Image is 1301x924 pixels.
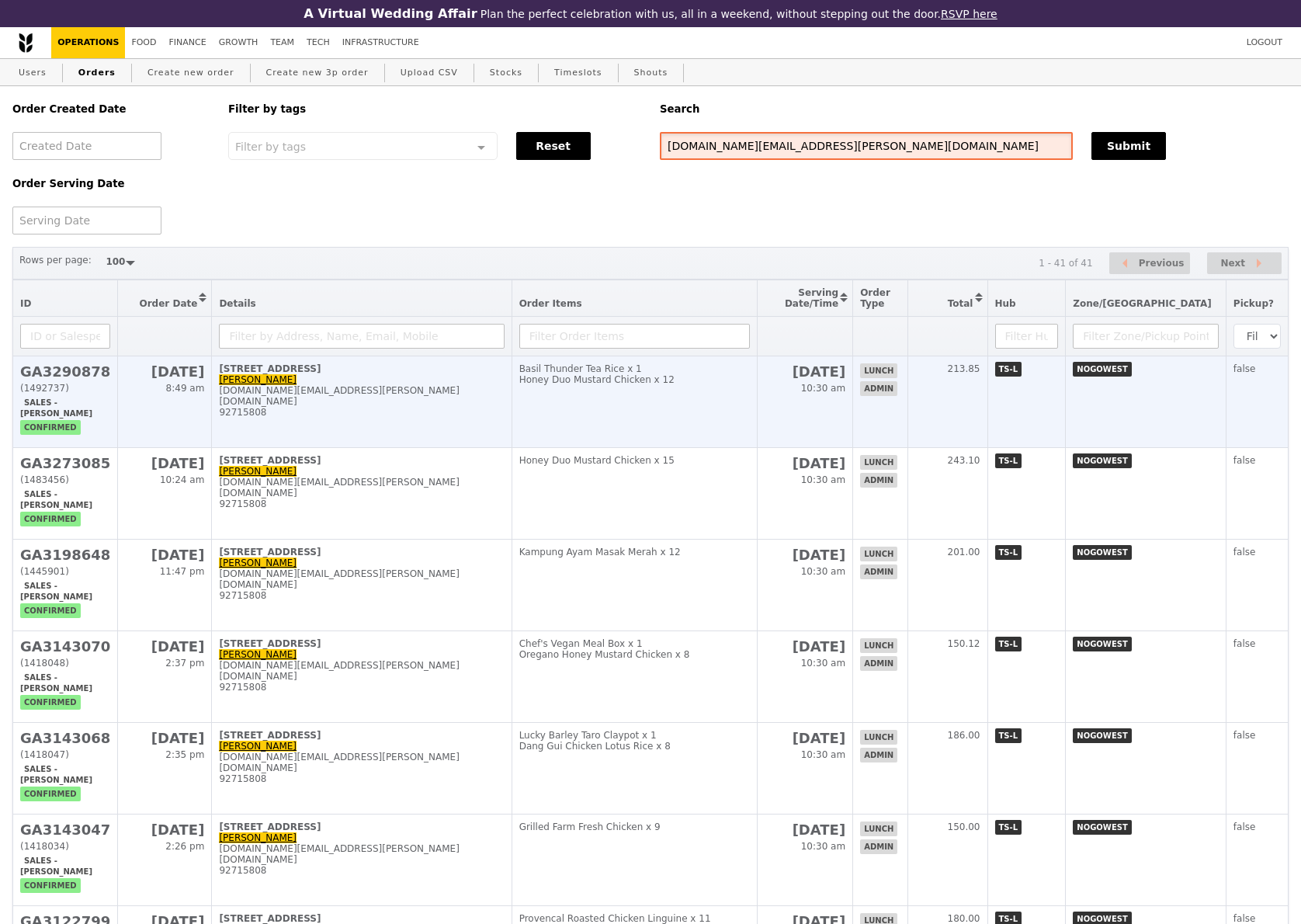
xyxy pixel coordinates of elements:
[166,383,205,394] span: 8:49 am
[20,455,110,471] h2: GA3273085
[219,455,504,466] div: [STREET_ADDRESS]
[213,27,265,58] a: Growth
[219,660,504,682] div: [DOMAIN_NAME][EMAIL_ADDRESS][PERSON_NAME][DOMAIN_NAME]
[125,638,204,655] h2: [DATE]
[219,832,297,843] a: [PERSON_NAME]
[860,473,897,488] span: admin
[219,568,504,590] div: [DOMAIN_NAME][EMAIL_ADDRESS][PERSON_NAME][DOMAIN_NAME]
[219,741,297,752] a: [PERSON_NAME]
[948,822,980,832] span: 150.00
[219,324,504,349] input: Filter by Address, Name, Email, Mobile
[1220,254,1245,273] span: Next
[165,658,204,669] span: 2:37 pm
[20,383,110,394] div: (1492737)
[20,547,110,563] h2: GA3198648
[1207,252,1282,275] button: Next
[519,363,750,374] div: Basil Thunder Tea Rice x 1
[519,455,750,466] div: Honey Duo Mustard Chicken x 15
[20,603,81,618] span: confirmed
[235,139,306,153] span: Filter by tags
[765,822,845,838] h2: [DATE]
[860,287,890,309] span: Order Type
[12,178,210,189] h5: Order Serving Date
[125,27,162,58] a: Food
[20,658,110,669] div: (1418048)
[1073,362,1131,377] span: NOGOWEST
[519,649,750,660] div: Oregano Honey Mustard Chicken x 8
[20,841,110,852] div: (1418034)
[765,638,845,655] h2: [DATE]
[20,474,110,485] div: (1483456)
[264,27,300,58] a: Team
[1233,822,1256,832] span: false
[219,374,297,385] a: [PERSON_NAME]
[765,547,845,563] h2: [DATE]
[20,363,110,380] h2: GA3290878
[20,566,110,577] div: (1445901)
[1233,730,1256,741] span: false
[1073,298,1212,309] span: Zone/[GEOGRAPHIC_DATA]
[519,741,750,752] div: Dang Gui Chicken Lotus Rice x 8
[217,6,1084,21] div: Plan the perfect celebration with us, all in a weekend, without stepping out the door.
[163,27,213,58] a: Finance
[801,749,845,760] span: 10:30 am
[20,878,81,893] span: confirmed
[660,132,1073,160] input: Search any field
[260,59,375,87] a: Create new 3p order
[948,913,980,924] span: 180.00
[860,748,897,762] span: admin
[860,455,897,470] span: lunch
[219,752,504,773] div: [DOMAIN_NAME][EMAIL_ADDRESS][PERSON_NAME][DOMAIN_NAME]
[860,839,897,854] span: admin
[219,730,504,741] div: [STREET_ADDRESS]
[519,822,750,832] div: Grilled Farm Fresh Chicken x 9
[948,363,980,374] span: 213.85
[860,547,897,561] span: lunch
[1139,254,1185,273] span: Previous
[125,363,204,380] h2: [DATE]
[1109,252,1190,275] button: Previous
[125,547,204,563] h2: [DATE]
[801,474,845,485] span: 10:30 am
[660,103,1289,115] h5: Search
[1240,27,1289,58] a: Logout
[219,407,504,418] div: 92715808
[160,474,204,485] span: 10:24 am
[51,27,125,58] a: Operations
[219,773,504,784] div: 92715808
[801,566,845,577] span: 10:30 am
[860,363,897,378] span: lunch
[165,841,204,852] span: 2:26 pm
[20,670,96,696] span: Sales - [PERSON_NAME]
[860,381,897,396] span: admin
[801,841,845,852] span: 10:30 am
[765,363,845,380] h2: [DATE]
[219,477,504,498] div: [DOMAIN_NAME][EMAIL_ADDRESS][PERSON_NAME][DOMAIN_NAME]
[548,59,608,87] a: Timeslots
[20,730,110,746] h2: GA3143068
[484,59,529,87] a: Stocks
[1233,913,1256,924] span: false
[20,487,96,512] span: Sales - [PERSON_NAME]
[1073,453,1131,468] span: NOGOWEST
[20,695,81,710] span: confirmed
[219,498,504,509] div: 92715808
[20,822,110,838] h2: GA3143047
[516,132,591,160] button: Reset
[995,545,1022,560] span: TS-L
[1091,132,1166,160] button: Submit
[20,324,110,349] input: ID or Salesperson name
[12,207,161,234] input: Serving Date
[19,33,33,53] img: Grain logo
[860,656,897,671] span: admin
[219,638,504,649] div: [STREET_ADDRESS]
[765,455,845,471] h2: [DATE]
[20,395,96,421] span: Sales - [PERSON_NAME]
[519,374,750,385] div: Honey Duo Mustard Chicken x 12
[995,298,1016,309] span: Hub
[219,865,504,876] div: 92715808
[948,455,980,466] span: 243.10
[300,27,336,58] a: Tech
[20,420,81,435] span: confirmed
[801,383,845,394] span: 10:30 am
